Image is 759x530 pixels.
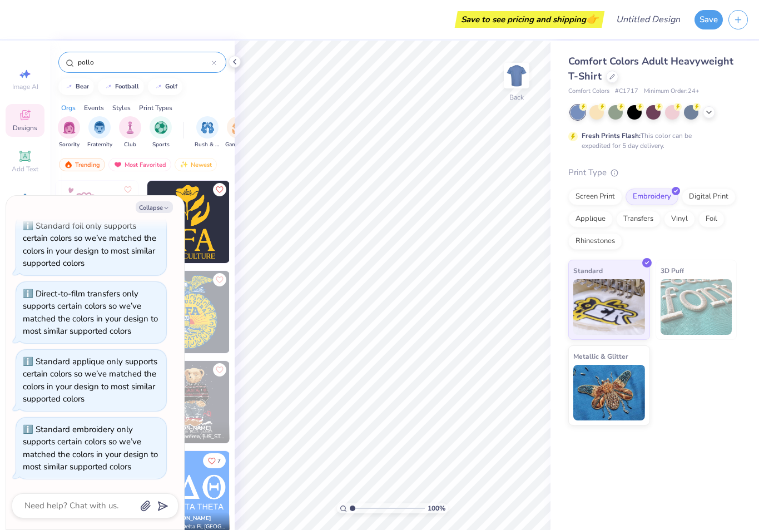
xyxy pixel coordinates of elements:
[615,87,638,96] span: # C1717
[698,211,725,227] div: Foil
[136,201,173,213] button: Collapse
[213,273,226,286] button: Like
[87,116,112,149] div: filter for Fraternity
[64,161,73,169] img: trending.gif
[664,211,695,227] div: Vinyl
[23,424,158,473] div: Standard embroidery only supports certain colors so we’ve matched the colors in your design to mo...
[232,121,245,134] img: Game Day Image
[113,161,122,169] img: most_fav.gif
[23,356,157,405] div: Standard applique only supports certain colors so we’ve matched the colors in your design to most...
[119,116,141,149] div: filter for Club
[147,271,230,353] img: 066b9274-3953-4c02-8a72-451c3585e68b
[568,166,737,179] div: Print Type
[108,158,171,171] div: Most Favorited
[147,181,230,263] img: 47d7e2b7-9e35-47d5-b3d2-e78abfe78bef
[458,11,602,28] div: Save to see pricing and shipping
[225,141,251,149] span: Game Day
[112,103,131,113] div: Styles
[428,503,445,513] span: 100 %
[573,279,645,335] img: Standard
[568,233,622,250] div: Rhinestones
[65,83,73,90] img: trend_line.gif
[165,514,211,522] span: [PERSON_NAME]
[626,189,678,205] div: Embroidery
[175,158,217,171] div: Newest
[195,116,220,149] div: filter for Rush & Bid
[582,131,641,140] strong: Fresh Prints Flash:
[644,87,700,96] span: Minimum Order: 24 +
[568,87,609,96] span: Comfort Colors
[59,158,105,171] div: Trending
[13,123,37,132] span: Designs
[150,116,172,149] button: filter button
[63,121,76,134] img: Sorority Image
[682,189,736,205] div: Digital Print
[229,271,311,353] img: 464ada0d-c1c5-41d2-a565-d2dfb8bcaef0
[505,65,528,87] img: Back
[165,433,225,441] span: Delta Gamma, [US_STATE][GEOGRAPHIC_DATA]
[119,116,141,149] button: filter button
[165,424,211,432] span: [PERSON_NAME]
[61,103,76,113] div: Orgs
[154,83,163,90] img: trend_line.gif
[225,116,251,149] button: filter button
[155,121,167,134] img: Sports Image
[147,361,230,443] img: 7151feef-04a8-4071-a099-b38953d0b0ed
[87,141,112,149] span: Fraternity
[616,211,661,227] div: Transfers
[586,12,598,26] span: 👉
[124,121,136,134] img: Club Image
[58,116,80,149] button: filter button
[201,121,214,134] img: Rush & Bid Image
[568,211,613,227] div: Applique
[568,189,622,205] div: Screen Print
[56,181,138,263] img: 3714321e-ab2e-487c-926d-a7c20f42972b
[115,83,139,90] div: football
[573,265,603,276] span: Standard
[139,103,172,113] div: Print Types
[84,103,104,113] div: Events
[121,183,135,196] button: Like
[148,78,182,95] button: golf
[124,141,136,149] span: Club
[509,92,524,102] div: Back
[573,365,645,420] img: Metallic & Glitter
[568,55,733,83] span: Comfort Colors Adult Heavyweight T-Shirt
[180,161,188,169] img: Newest.gif
[661,265,684,276] span: 3D Puff
[104,83,113,90] img: trend_line.gif
[98,78,144,95] button: football
[213,363,226,377] button: Like
[573,350,628,362] span: Metallic & Glitter
[165,83,177,90] div: golf
[93,121,106,134] img: Fraternity Image
[59,141,80,149] span: Sorority
[23,220,156,269] div: Standard foil only supports certain colors so we’ve matched the colors in your design to most sim...
[87,116,112,149] button: filter button
[12,165,38,174] span: Add Text
[225,116,251,149] div: filter for Game Day
[152,141,170,149] span: Sports
[694,10,723,29] button: Save
[137,181,220,263] img: cceae6d5-6ff4-4e01-a8b6-20f69a4c9592
[582,131,718,151] div: This color can be expedited for 5 day delivery.
[195,116,220,149] button: filter button
[229,361,311,443] img: 17ce9082-48ec-43ee-bab7-df23c5fe2a2f
[195,141,220,149] span: Rush & Bid
[58,78,94,95] button: bear
[203,453,226,468] button: Like
[12,82,38,91] span: Image AI
[661,279,732,335] img: 3D Puff
[229,181,311,263] img: 547c9976-d3d8-45cd-aa93-e50e26d8e791
[23,288,158,337] div: Direct-to-film transfers only supports certain colors so we’ve matched the colors in your design ...
[76,83,89,90] div: bear
[213,183,226,196] button: Like
[607,8,689,31] input: Untitled Design
[217,458,221,464] span: 7
[150,116,172,149] div: filter for Sports
[58,116,80,149] div: filter for Sorority
[77,57,212,68] input: Try "Alpha"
